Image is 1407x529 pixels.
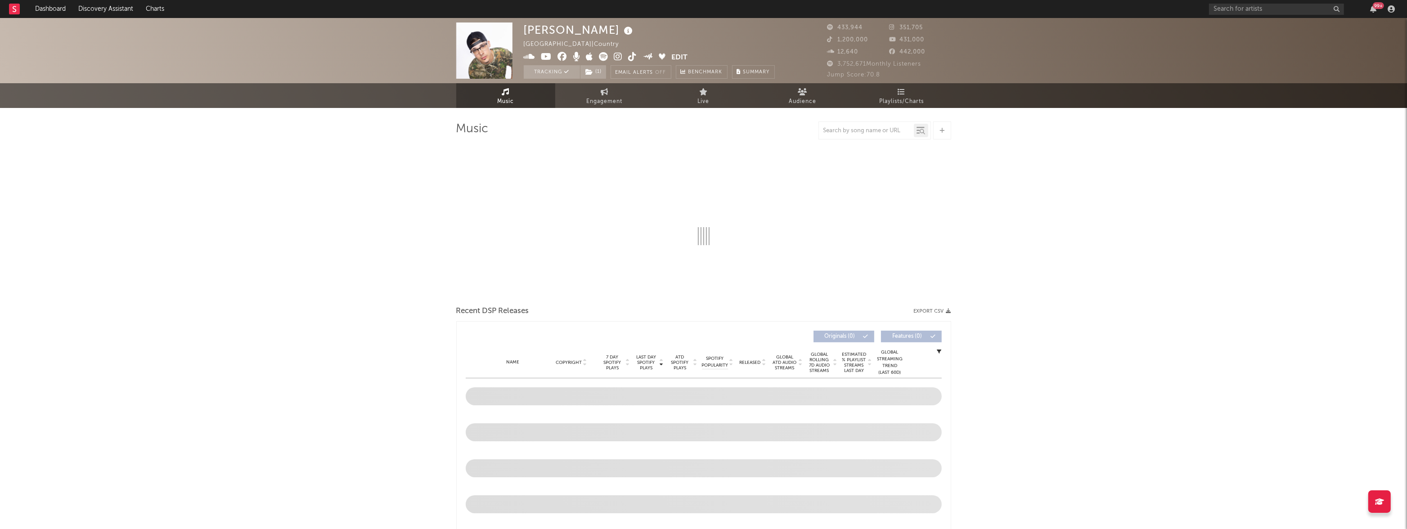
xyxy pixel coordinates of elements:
[842,352,867,373] span: Estimated % Playlist Streams Last Day
[676,65,728,79] a: Benchmark
[656,70,666,75] em: Off
[807,352,832,373] span: Global Rolling 7D Audio Streams
[701,355,728,369] span: Spotify Popularity
[879,96,924,107] span: Playlists/Charts
[1370,5,1376,13] button: 99+
[497,96,514,107] span: Music
[484,359,543,366] div: Name
[601,354,625,371] span: 7 Day Spotify Plays
[881,331,942,342] button: Features(0)
[556,360,582,365] span: Copyright
[456,306,529,317] span: Recent DSP Releases
[456,83,555,108] a: Music
[740,360,761,365] span: Released
[1209,4,1344,15] input: Search for artists
[732,65,775,79] button: Summary
[555,83,654,108] a: Engagement
[587,96,623,107] span: Engagement
[914,309,951,314] button: Export CSV
[827,72,881,78] span: Jump Score: 70.8
[698,96,710,107] span: Live
[889,49,925,55] span: 442,000
[877,349,904,376] div: Global Streaming Trend (Last 60D)
[634,354,658,371] span: Last Day Spotify Plays
[743,70,770,75] span: Summary
[580,65,607,79] span: ( 1 )
[611,65,671,79] button: Email AlertsOff
[654,83,753,108] a: Live
[524,22,635,37] div: [PERSON_NAME]
[753,83,852,108] a: Audience
[688,67,723,78] span: Benchmark
[819,127,914,134] input: Search by song name or URL
[852,83,951,108] a: Playlists/Charts
[524,65,580,79] button: Tracking
[671,52,688,63] button: Edit
[887,334,928,339] span: Features ( 0 )
[789,96,816,107] span: Audience
[668,354,692,371] span: ATD Spotify Plays
[524,39,629,50] div: [GEOGRAPHIC_DATA] | Country
[814,331,874,342] button: Originals(0)
[827,25,863,31] span: 433,944
[773,354,797,371] span: Global ATD Audio Streams
[889,25,923,31] span: 351,705
[819,334,861,339] span: Originals ( 0 )
[580,65,606,79] button: (1)
[827,61,922,67] span: 3,752,671 Monthly Listeners
[827,49,859,55] span: 12,640
[889,37,924,43] span: 431,000
[827,37,868,43] span: 1,200,000
[1373,2,1384,9] div: 99 +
